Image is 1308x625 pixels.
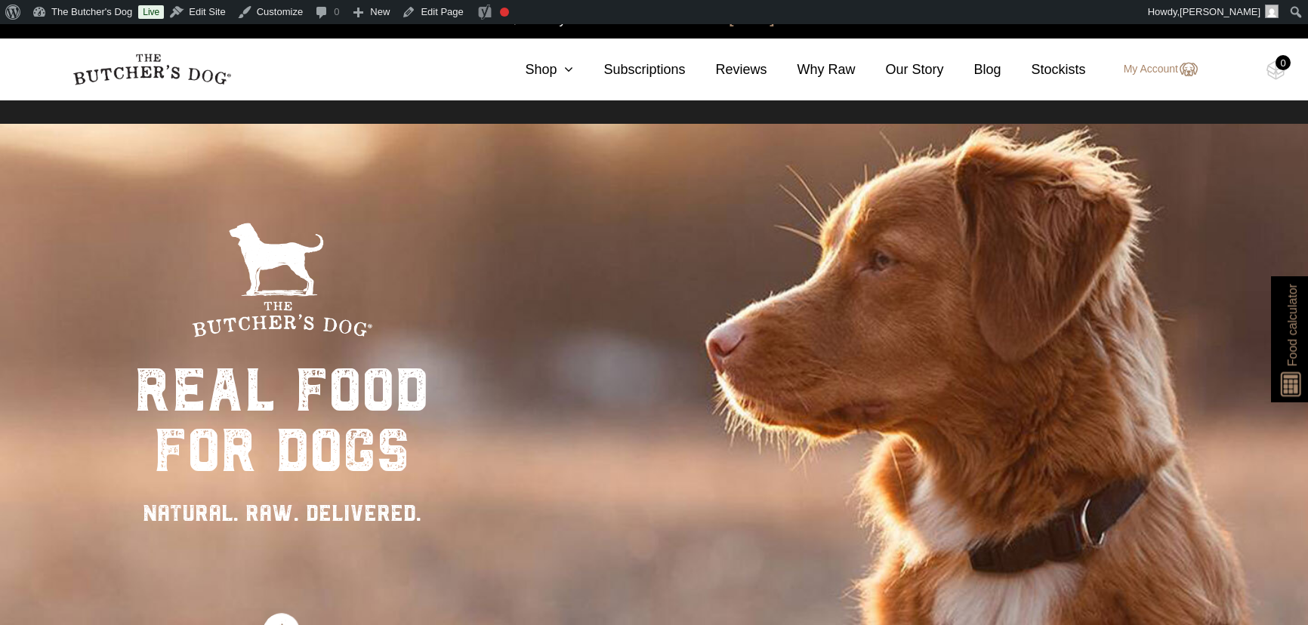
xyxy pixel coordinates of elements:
[1282,9,1293,27] a: close
[1109,60,1198,79] a: My Account
[138,5,164,19] a: Live
[944,60,1001,80] a: Blog
[134,496,429,530] div: NATURAL. RAW. DELIVERED.
[573,60,685,80] a: Subscriptions
[500,8,509,17] div: Focus keyphrase not set
[1266,60,1285,80] img: TBD_Cart-Empty.png
[495,60,573,80] a: Shop
[685,60,767,80] a: Reviews
[134,360,429,481] div: real food for dogs
[1180,6,1260,17] span: [PERSON_NAME]
[1276,55,1291,70] div: 0
[767,60,856,80] a: Why Raw
[856,60,944,80] a: Our Story
[1283,284,1301,366] span: Food calculator
[1001,60,1086,80] a: Stockists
